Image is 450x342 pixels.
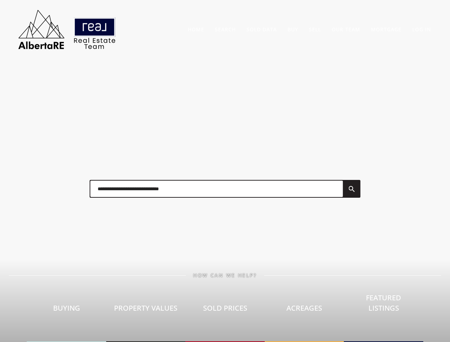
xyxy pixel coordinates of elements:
[371,26,402,33] a: Mortgage
[188,26,204,33] a: Home
[412,26,431,33] a: Log In
[215,26,236,33] a: Search
[332,26,360,33] a: Our Team
[185,278,265,342] a: Sold Prices
[366,293,401,313] span: Featured Listings
[14,7,120,52] img: AlbertaRE Real Estate Team | Real Broker
[203,303,247,313] span: Sold Prices
[27,278,106,342] a: Buying
[106,278,186,342] a: Property Values
[265,278,344,342] a: Acreages
[247,26,277,33] a: Sold Data
[288,26,298,33] a: Buy
[286,303,322,313] span: Acreages
[344,268,423,342] a: Featured Listings
[114,303,177,313] span: Property Values
[309,26,321,33] a: Sell
[53,303,80,313] span: Buying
